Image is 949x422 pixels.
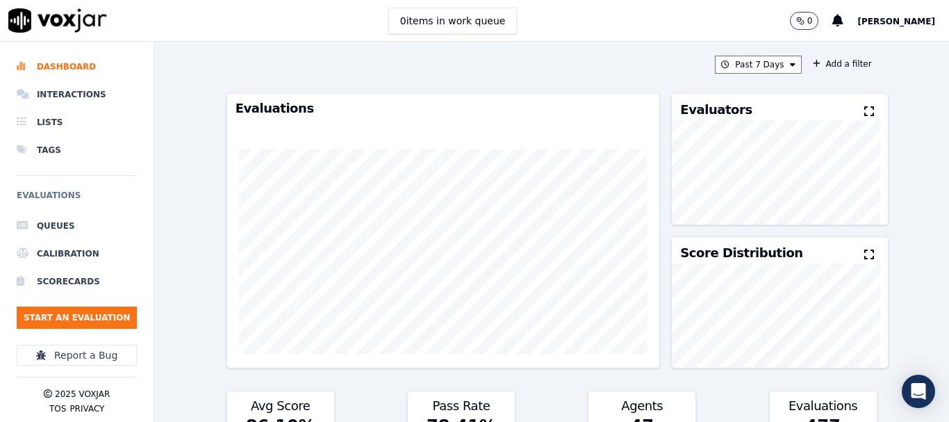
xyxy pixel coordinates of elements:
[388,8,518,34] button: 0items in work queue
[902,375,935,408] div: Open Intercom Messenger
[715,56,801,74] button: Past 7 Days
[17,81,137,108] a: Interactions
[17,136,137,164] a: Tags
[55,389,110,400] p: 2025 Voxjar
[17,108,137,136] a: Lists
[597,400,687,412] h3: Agents
[790,12,819,30] button: 0
[17,307,137,329] button: Start an Evaluation
[236,102,652,115] h3: Evaluations
[680,247,802,259] h3: Score Distribution
[49,403,66,414] button: TOS
[857,17,935,26] span: [PERSON_NAME]
[857,13,949,29] button: [PERSON_NAME]
[778,400,868,412] h3: Evaluations
[680,104,752,116] h3: Evaluators
[807,56,877,72] button: Add a filter
[17,187,137,212] h6: Evaluations
[807,15,813,26] p: 0
[17,268,137,295] a: Scorecards
[8,8,107,33] img: voxjar logo
[790,12,833,30] button: 0
[416,400,506,412] h3: Pass Rate
[17,240,137,268] a: Calibration
[236,400,326,412] h3: Avg Score
[17,212,137,240] a: Queues
[17,345,137,366] button: Report a Bug
[17,53,137,81] a: Dashboard
[69,403,104,414] button: Privacy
